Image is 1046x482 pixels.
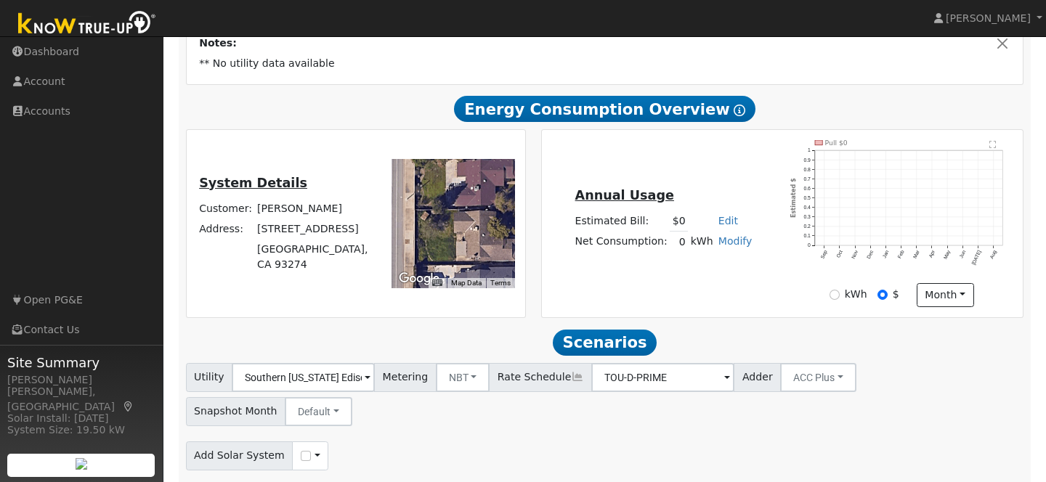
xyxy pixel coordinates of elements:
[734,105,745,116] i: Show Help
[489,363,592,392] span: Rate Schedule
[912,250,921,260] text: Mar
[122,401,135,412] a: Map
[808,243,811,248] text: 0
[995,36,1010,51] button: Close
[780,363,856,392] button: ACC Plus
[285,397,352,426] button: Default
[835,250,843,259] text: Oct
[76,458,87,470] img: retrieve
[830,290,840,300] input: kWh
[734,363,781,392] span: Adder
[490,279,511,287] a: Terms (opens in new tab)
[7,422,155,438] div: System Size: 19.50 kW
[186,363,233,392] span: Utility
[718,215,738,226] a: Edit
[917,283,974,308] button: month
[803,215,811,220] text: 0.3
[572,211,670,232] td: Estimated Bill:
[374,363,437,392] span: Metering
[803,205,811,211] text: 0.4
[688,232,715,253] td: kWh
[197,218,255,239] td: Address:
[989,250,998,261] text: Aug
[255,239,376,274] td: [GEOGRAPHIC_DATA], CA 93274
[989,141,997,150] text: 
[882,250,890,259] text: Jan
[851,250,859,260] text: Nov
[395,269,443,288] a: Open this area in Google Maps (opens a new window)
[670,211,688,232] td: $0
[255,198,376,218] td: [PERSON_NAME]
[970,250,982,266] text: [DATE]
[943,250,952,261] text: May
[11,8,163,41] img: Know True-Up
[825,139,848,147] text: Pull $0
[454,96,755,122] span: Energy Consumption Overview
[436,363,490,392] button: NBT
[670,232,688,253] td: 0
[808,148,811,153] text: 1
[7,411,155,426] div: Solar Install: [DATE]
[572,232,670,253] td: Net Consumption:
[803,167,811,172] text: 0.8
[866,250,875,260] text: Dec
[790,178,797,218] text: Estimated $
[186,441,293,470] span: Add Solar System
[197,198,255,218] td: Customer:
[199,37,237,49] strong: Notes:
[803,195,811,200] text: 0.5
[232,363,375,392] input: Select a Utility
[591,363,734,392] input: Select a Rate Schedule
[845,287,867,302] label: kWh
[896,250,904,260] text: Feb
[946,12,1031,24] span: [PERSON_NAME]
[395,269,443,288] img: Google
[255,218,376,239] td: [STREET_ADDRESS]
[432,278,442,288] button: Keyboard shortcuts
[197,54,1013,74] td: ** No utility data available
[7,384,155,414] div: [PERSON_NAME], [GEOGRAPHIC_DATA]
[803,224,811,229] text: 0.2
[575,188,674,203] u: Annual Usage
[959,250,967,259] text: Jun
[803,158,811,163] text: 0.9
[893,287,899,302] label: $
[718,235,753,247] a: Modify
[819,250,828,261] text: Sep
[803,176,811,181] text: 0.7
[7,372,155,388] div: [PERSON_NAME]
[803,234,811,239] text: 0.1
[186,397,286,426] span: Snapshot Month
[7,353,155,372] span: Site Summary
[553,330,657,356] span: Scenarios
[199,176,307,190] u: System Details
[803,186,811,191] text: 0.6
[451,278,482,288] button: Map Data
[928,250,936,260] text: Apr
[877,290,888,300] input: $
